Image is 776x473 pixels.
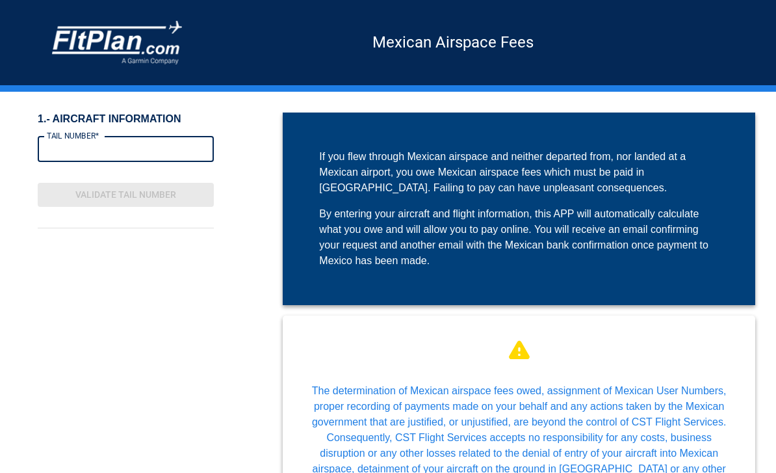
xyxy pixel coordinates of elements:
[52,21,182,64] img: COMPANY LOGO
[38,113,214,126] h6: 1.- AIRCRAFT INFORMATION
[182,42,724,43] h5: Mexican Airspace Fees
[47,130,99,141] label: TAIL NUMBER*
[319,206,719,269] div: By entering your aircraft and flight information, this APP will automatically calculate what you ...
[319,149,719,196] div: If you flew through Mexican airspace and neither departed from, nor landed at a Mexican airport, ...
